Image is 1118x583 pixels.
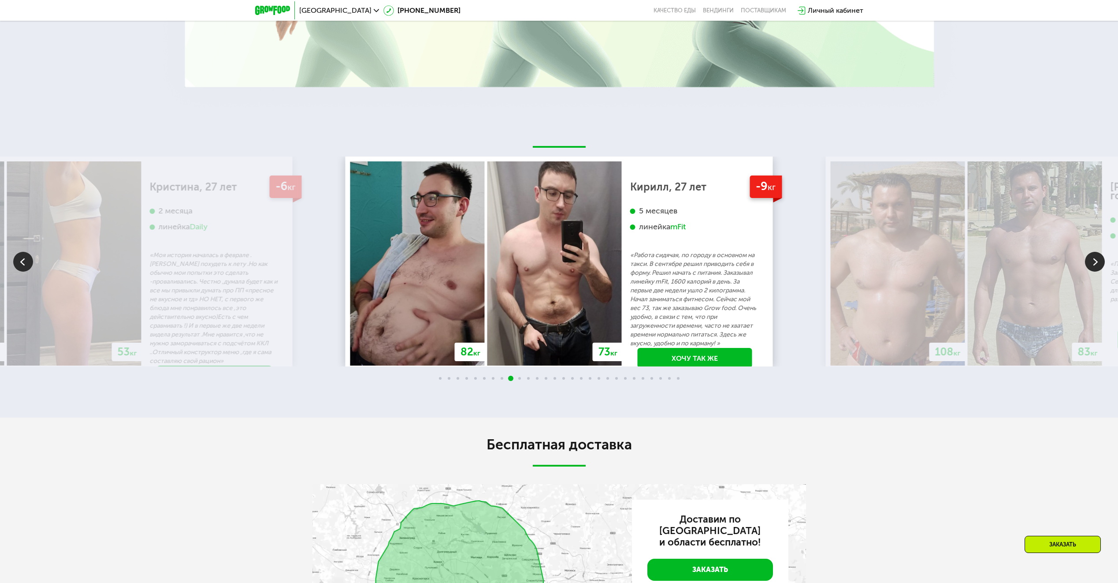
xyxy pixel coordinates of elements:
[654,7,696,14] a: Качество еды
[473,349,480,357] span: кг
[630,206,760,216] div: 5 месяцев
[808,5,863,16] div: Личный кабинет
[130,349,137,357] span: кг
[1085,252,1105,272] img: Slide right
[750,176,782,198] div: -9
[455,343,486,361] div: 82
[1072,343,1103,361] div: 83
[954,349,961,357] span: кг
[299,7,371,14] span: [GEOGRAPHIC_DATA]
[150,251,279,366] p: «Моя история началась в феврале .[PERSON_NAME] похудеть к лету .Но как обычно мои попытки это сде...
[190,222,208,232] div: Daily
[383,5,461,16] a: [PHONE_NUMBER]
[157,366,272,385] a: Хочу так же
[150,206,279,216] div: 2 месяца
[150,183,279,191] div: Кристина, 27 лет
[630,183,760,191] div: Кирилл, 27 лет
[929,343,966,361] div: 108
[647,514,773,548] h3: Доставим по [GEOGRAPHIC_DATA] и области бесплатно!
[1025,536,1101,553] div: Заказать
[593,343,623,361] div: 73
[647,559,773,581] a: Заказать
[630,222,760,232] div: линейка
[630,251,760,348] p: «Работа сидячая, по городу в основном на такси. В сентябре решил приводить себя в форму. Решил на...
[741,7,786,14] div: поставщикам
[703,7,734,14] a: Вендинги
[269,176,301,198] div: -6
[287,182,295,192] span: кг
[150,222,279,232] div: линейка
[670,222,686,232] div: mFit
[312,436,806,453] h2: Бесплатная доставка
[638,348,752,368] a: Хочу так же
[1091,349,1098,357] span: кг
[13,252,33,272] img: Slide left
[610,349,617,357] span: кг
[768,182,776,192] span: кг
[112,343,143,361] div: 53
